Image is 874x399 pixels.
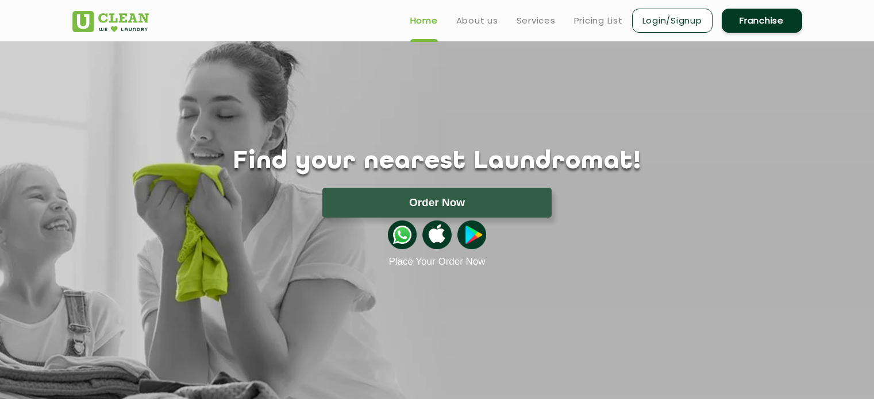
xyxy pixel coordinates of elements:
a: Login/Signup [632,9,713,33]
img: playstoreicon.png [457,220,486,249]
h1: Find your nearest Laundromat! [64,148,811,176]
a: Services [517,14,556,28]
a: Home [410,14,438,28]
button: Order Now [322,188,552,218]
a: Franchise [722,9,802,33]
img: apple-icon.png [422,220,451,249]
a: About us [456,14,498,28]
img: UClean Laundry and Dry Cleaning [72,11,149,32]
img: whatsappicon.png [388,220,417,249]
a: Place Your Order Now [388,256,485,268]
a: Pricing List [574,14,623,28]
